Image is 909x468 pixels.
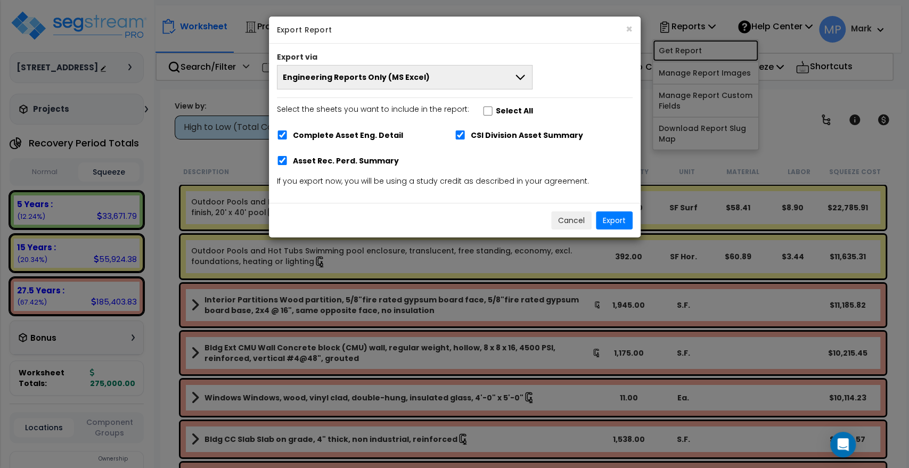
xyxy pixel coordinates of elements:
p: Select the sheets you want to include in the report: [277,103,469,116]
button: Engineering Reports Only (MS Excel) [277,65,533,89]
button: × [626,23,633,35]
label: Export via [277,52,317,62]
h5: Export Report [277,24,633,35]
label: CSI Division Asset Summary [471,129,583,142]
p: If you export now, you will be using a study credit as described in your agreement. [277,175,633,188]
label: Select All [496,105,533,117]
label: Asset Rec. Perd. Summary [293,155,399,167]
button: Cancel [551,211,592,229]
span: Engineering Reports Only (MS Excel) [283,72,430,83]
button: Export [596,211,633,229]
input: Select the sheets you want to include in the report:Select All [482,106,493,116]
label: Complete Asset Eng. Detail [293,129,403,142]
div: Open Intercom Messenger [830,432,856,457]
